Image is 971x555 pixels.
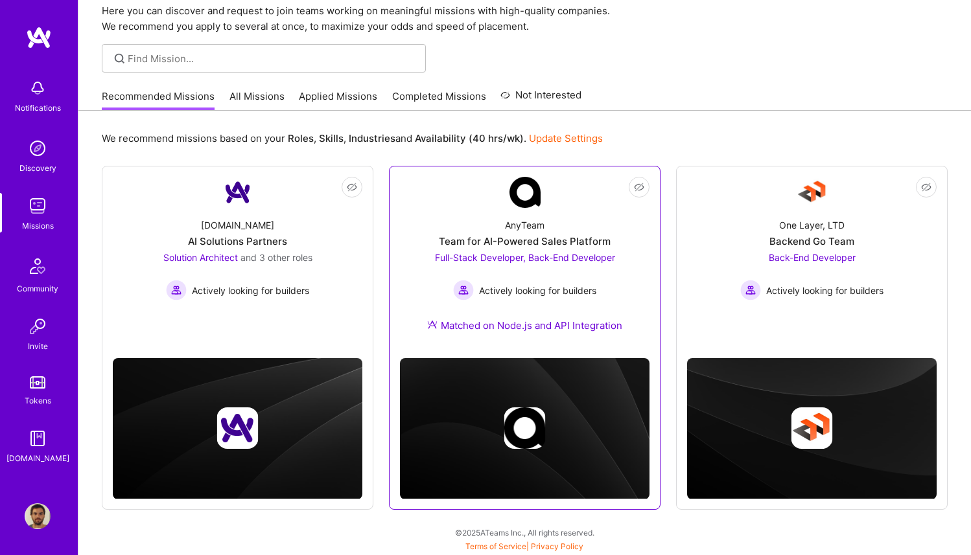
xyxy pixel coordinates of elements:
i: icon SearchGrey [112,51,127,66]
img: cover [113,358,362,499]
div: Team for AI-Powered Sales Platform [439,234,611,248]
img: Community [22,251,53,282]
img: discovery [25,135,51,161]
b: Availability (40 hrs/wk) [415,132,524,144]
a: Company LogoAnyTeamTeam for AI-Powered Sales PlatformFull-Stack Developer, Back-End Developer Act... [400,177,649,348]
img: cover [687,358,937,499]
a: Company LogoOne Layer, LTDBackend Go TeamBack-End Developer Actively looking for buildersActively... [687,177,937,332]
p: Here you can discover and request to join teams working on meaningful missions with high-quality ... [102,3,948,34]
img: Company logo [791,407,833,449]
img: logo [26,26,52,49]
img: User Avatar [25,503,51,529]
img: guide book [25,425,51,451]
img: Ateam Purple Icon [427,319,438,330]
span: Actively looking for builders [192,284,309,297]
div: [DOMAIN_NAME] [6,451,69,465]
i: icon EyeClosed [921,182,931,192]
b: Roles [288,132,314,144]
div: AnyTeam [505,218,544,232]
a: Recommended Missions [102,89,215,111]
div: One Layer, LTD [779,218,845,232]
div: Missions [22,219,54,232]
a: Company Logo[DOMAIN_NAME]AI Solutions PartnersSolution Architect and 3 other rolesActively lookin... [113,177,362,332]
a: Not Interested [500,87,581,111]
img: Company Logo [222,177,253,208]
div: [DOMAIN_NAME] [201,218,274,232]
img: tokens [30,376,45,389]
a: Terms of Service [465,541,526,551]
span: Solution Architect [163,252,238,263]
a: User Avatar [21,503,54,529]
i: icon EyeClosed [347,182,357,192]
span: | [465,541,583,551]
div: Backend Go Team [769,234,854,248]
i: icon EyeClosed [634,182,644,192]
div: Matched on Node.js and API Integration [427,319,622,332]
img: Company Logo [509,177,541,208]
b: Skills [319,132,344,144]
span: Full-Stack Developer, Back-End Developer [435,252,615,263]
a: Privacy Policy [531,541,583,551]
a: Completed Missions [392,89,486,111]
img: bell [25,75,51,101]
span: Back-End Developer [769,252,856,263]
div: Invite [28,339,48,353]
div: Notifications [15,101,61,115]
div: © 2025 ATeams Inc., All rights reserved. [78,516,971,549]
a: Applied Missions [299,89,377,111]
p: We recommend missions based on your , , and . [102,131,603,145]
span: Actively looking for builders [479,284,596,297]
a: Update Settings [529,132,603,144]
span: and 3 other roles [240,252,312,263]
div: Tokens [25,394,51,407]
img: Actively looking for builders [166,280,187,300]
b: Industries [349,132,395,144]
a: All Missions [229,89,285,111]
img: Actively looking for builders [453,280,474,300]
div: Community [17,282,58,295]
div: Discovery [19,161,56,175]
span: Actively looking for builders [766,284,883,297]
img: Company Logo [797,177,828,208]
img: Company logo [217,407,259,449]
img: cover [400,358,649,499]
img: Invite [25,313,51,339]
img: Company logo [504,407,546,449]
img: Actively looking for builders [740,280,761,300]
div: AI Solutions Partners [188,234,287,248]
img: teamwork [25,193,51,219]
input: Find Mission... [128,52,416,65]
